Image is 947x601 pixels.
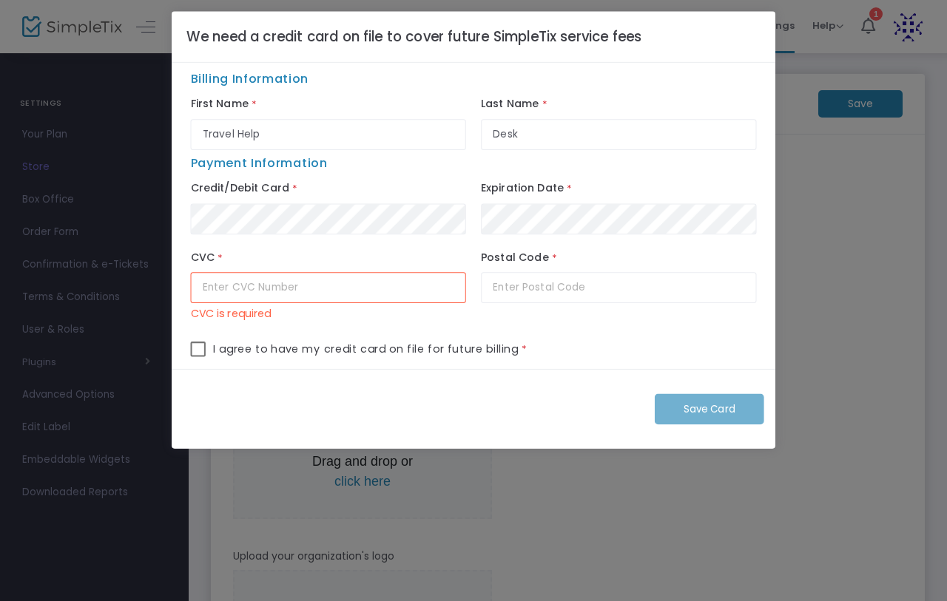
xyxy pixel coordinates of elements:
[191,303,467,322] p: CVC is required
[191,155,328,172] span: Payment Information
[481,119,757,150] input: Last Name
[183,70,764,93] span: Billing Information
[481,272,757,303] input: Enter Postal Code
[481,93,539,114] label: Last Name
[481,177,564,198] label: Expiration Date
[191,93,249,114] label: First Name
[186,26,641,47] h4: We need a credit card on file to cover future SimpleTix service fees
[191,119,467,150] input: First Name
[191,177,290,198] label: Credit/Debit Card
[213,342,519,357] span: I agree to have my credit card on file for future billing
[189,379,419,438] iframe: reCAPTCHA
[191,247,215,268] label: CVC
[191,272,467,303] input: Enter CVC Number
[481,247,549,268] label: Postal Code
